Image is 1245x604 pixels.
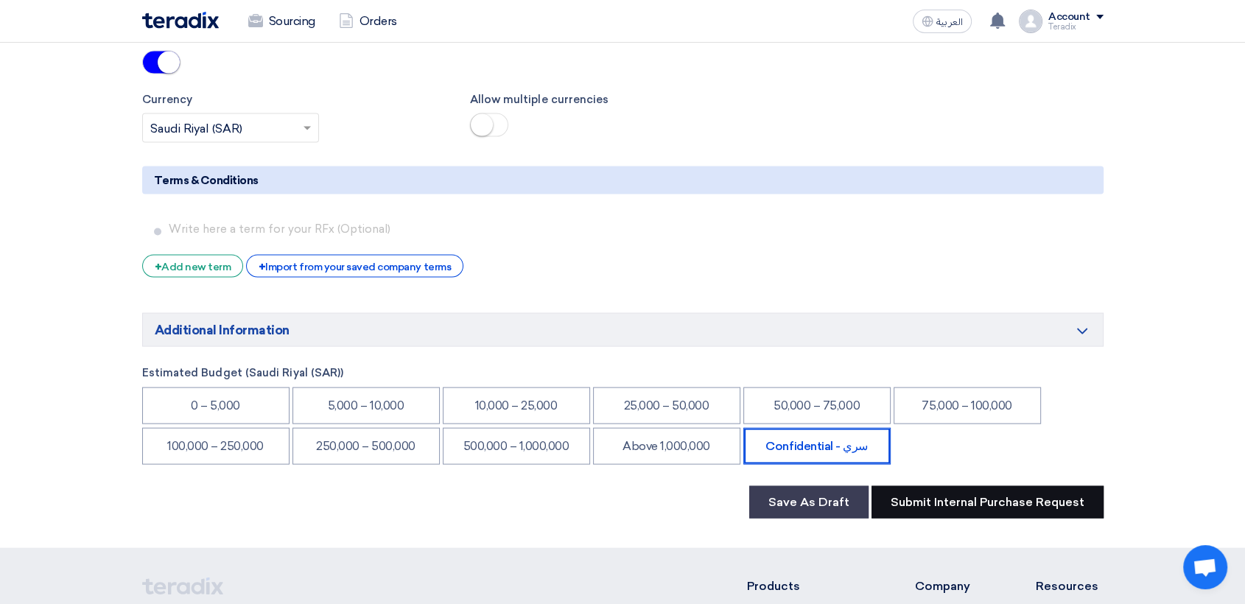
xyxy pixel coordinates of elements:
[894,387,1041,424] li: 75,000 – 100,000
[292,428,440,465] li: 250,000 – 500,000
[1036,577,1104,595] li: Resources
[915,577,992,595] li: Company
[1183,545,1227,589] div: Open chat
[155,260,162,274] span: +
[327,5,409,38] a: Orders
[1048,11,1090,24] div: Account
[1048,23,1104,31] div: Teradix
[936,17,963,27] span: العربية
[1019,10,1042,33] img: profile_test.png
[292,387,440,424] li: 5,000 – 10,000
[142,313,1104,347] h5: Additional Information
[142,166,1104,194] h5: Terms & Conditions
[142,365,1104,382] label: Estimated Budget (Saudi Riyal (SAR))
[142,387,290,424] li: 0 – 5,000
[443,387,590,424] li: 10,000 – 25,000
[593,428,740,465] li: Above 1,000,000
[142,12,219,29] img: Teradix logo
[913,10,972,33] button: العربية
[470,91,776,108] label: Allow multiple currencies
[743,428,891,465] li: Confidential - سري
[142,255,244,278] div: Add new term
[142,428,290,465] li: 100,000 – 250,000
[246,255,463,278] div: Import from your saved company terms
[169,215,1098,243] input: Write here a term for your RFx (Optional)
[871,486,1104,519] button: Submit Internal Purchase Request
[743,387,891,424] li: 50,000 – 75,000
[593,387,740,424] li: 25,000 – 50,000
[746,577,871,595] li: Products
[749,486,869,519] button: Save As Draft
[142,91,448,108] label: Currency
[443,428,590,465] li: 500,000 – 1,000,000
[259,260,266,274] span: +
[236,5,327,38] a: Sourcing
